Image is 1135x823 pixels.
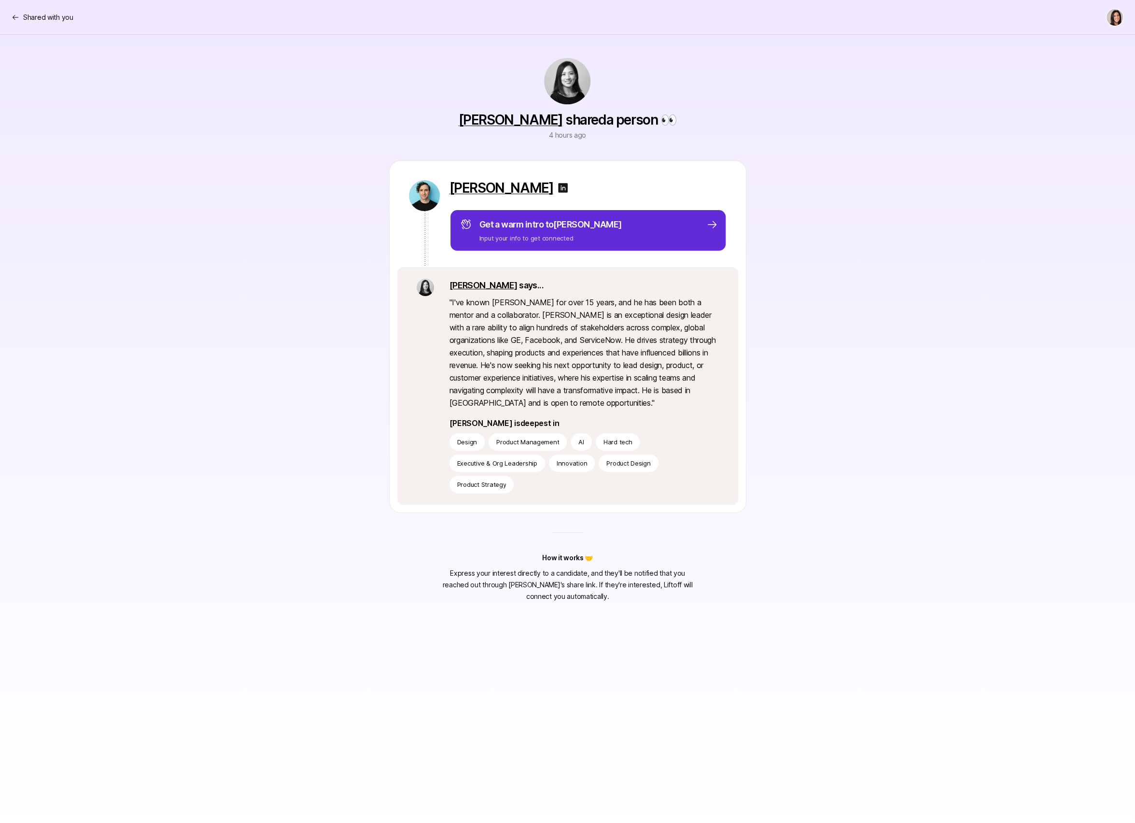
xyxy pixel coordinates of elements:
img: a6da1878_b95e_422e_bba6_ac01d30c5b5f.jpg [544,58,590,104]
img: Eleanor Morgan [1107,9,1123,26]
img: a6da1878_b95e_422e_bba6_ac01d30c5b5f.jpg [417,279,434,296]
p: [PERSON_NAME] is deepest in [449,417,719,429]
p: says... [449,279,719,292]
p: Design [457,437,477,447]
p: Product Management [496,437,559,447]
p: Get a warm intro [479,218,622,231]
p: Product Design [606,458,650,468]
p: Product Strategy [457,480,506,489]
span: to [PERSON_NAME] [545,219,621,229]
a: [PERSON_NAME] [449,180,554,196]
p: Input your info to get connected [479,233,622,243]
p: Shared with you [23,12,73,23]
img: linkedin-logo [557,182,569,194]
p: Innovation [557,458,587,468]
p: Executive & Org Leadership [457,458,537,468]
img: e8bc5d3e_179f_4dcf_a9fd_880fe2c1c5af.jpg [409,180,440,211]
p: 4 hours ago [549,129,586,141]
a: [PERSON_NAME] [449,280,518,290]
p: shared a person 👀 [458,112,676,128]
p: AI [578,437,584,447]
p: " I've known [PERSON_NAME] for over 15 years, and he has been both a mentor and a collaborator. [... [449,296,719,409]
p: Hard tech [603,437,632,447]
a: [PERSON_NAME] [458,112,562,128]
p: How it works 🤝 [542,552,593,564]
p: Express your interest directly to a candidate, and they'll be notified that you reached out throu... [442,568,693,602]
button: Eleanor Morgan [1106,9,1123,26]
